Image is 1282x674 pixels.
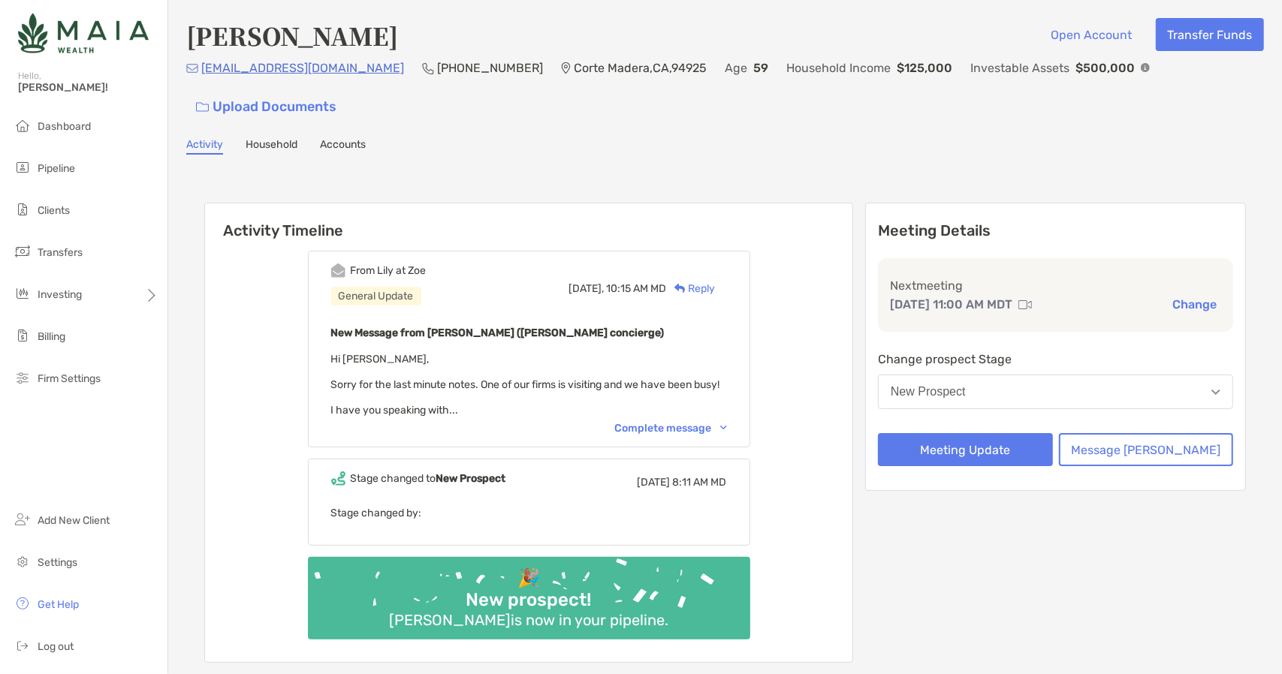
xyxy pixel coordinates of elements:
a: Accounts [320,138,366,155]
div: New prospect! [460,589,598,611]
span: Get Help [38,598,79,611]
p: Household Income [786,59,891,77]
span: Hi [PERSON_NAME], Sorry for the last minute notes. One of our firms is visiting and we have been ... [331,353,720,417]
p: Stage changed by: [331,504,727,522]
a: Household [246,138,297,155]
button: Message [PERSON_NAME] [1059,433,1234,466]
div: Stage changed to [351,472,506,485]
h4: [PERSON_NAME] [186,18,398,53]
p: [DATE] 11:00 AM MDT [890,295,1012,314]
img: add_new_client icon [14,510,32,528]
span: [DATE] [638,476,671,489]
span: Transfers [38,246,83,259]
p: [EMAIL_ADDRESS][DOMAIN_NAME] [201,59,404,77]
div: New Prospect [891,385,966,399]
img: transfers icon [14,242,32,260]
span: Settings [38,556,77,569]
img: Info Icon [1141,63,1150,72]
img: pipeline icon [14,158,32,176]
button: Meeting Update [878,433,1053,466]
img: button icon [196,102,209,113]
button: Transfer Funds [1156,18,1264,51]
img: logout icon [14,636,32,654]
img: Confetti [308,557,750,627]
button: Open Account [1039,18,1144,51]
span: Dashboard [38,120,91,133]
img: Event icon [331,471,345,486]
img: get-help icon [14,594,32,612]
p: $125,000 [897,59,952,77]
p: [PHONE_NUMBER] [437,59,543,77]
div: 🎉 [511,567,546,589]
span: Investing [38,288,82,301]
span: Billing [38,330,65,343]
p: $500,000 [1075,59,1135,77]
div: From Lily at Zoe [351,264,427,277]
div: Reply [667,281,716,296]
span: Clients [38,204,70,217]
span: [PERSON_NAME]! [18,81,158,94]
p: Next meeting [890,276,1221,295]
span: [DATE], [569,282,605,295]
p: Corte Madera , CA , 94925 [574,59,707,77]
div: General Update [331,287,421,305]
img: communication type [1018,299,1032,311]
h6: Activity Timeline [205,203,852,239]
b: New Message from [PERSON_NAME] ([PERSON_NAME] concierge) [331,326,665,339]
img: settings icon [14,552,32,570]
button: New Prospect [878,375,1233,409]
a: Activity [186,138,223,155]
img: Email Icon [186,64,198,73]
img: firm-settings icon [14,369,32,387]
img: investing icon [14,284,32,302]
p: Age [725,59,747,77]
img: Chevron icon [720,426,727,430]
img: clients icon [14,200,32,218]
img: billing icon [14,326,32,345]
p: 59 [753,59,768,77]
button: Change [1168,296,1221,312]
div: [PERSON_NAME] is now in your pipeline. [383,611,674,629]
p: Meeting Details [878,221,1233,240]
span: 10:15 AM MD [607,282,667,295]
img: Zoe Logo [18,6,149,60]
p: Change prospect Stage [878,350,1233,369]
span: Log out [38,640,74,653]
img: dashboard icon [14,116,32,134]
img: Phone Icon [422,62,434,74]
img: Event icon [331,263,345,278]
b: New Prospect [436,472,506,485]
img: Open dropdown arrow [1211,390,1220,395]
img: Location Icon [561,62,571,74]
div: Complete message [615,422,727,435]
span: Firm Settings [38,372,101,385]
img: Reply icon [674,284,686,293]
span: 8:11 AM MD [673,476,727,489]
a: Upload Documents [186,91,346,123]
span: Add New Client [38,514,110,527]
p: Investable Assets [970,59,1069,77]
span: Pipeline [38,162,75,175]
